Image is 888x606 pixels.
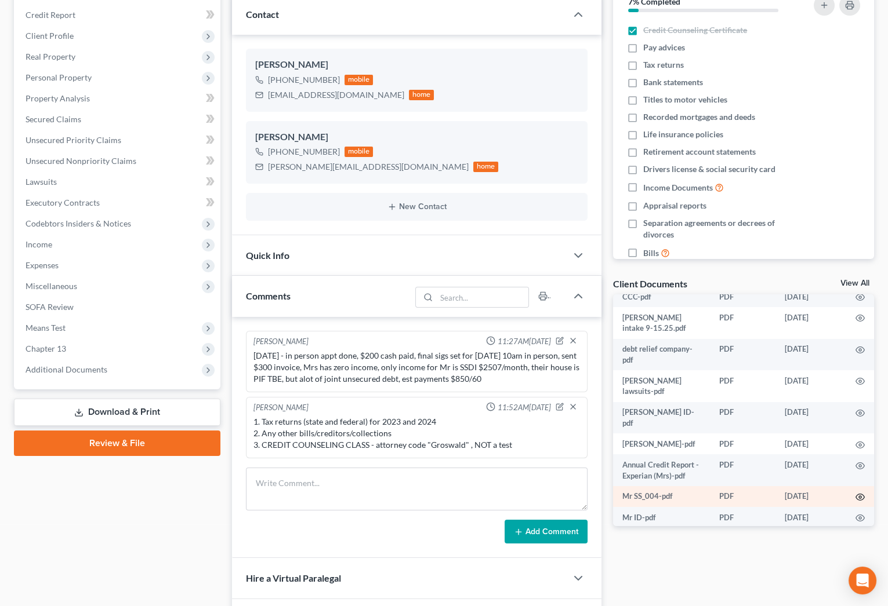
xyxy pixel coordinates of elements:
span: Tax returns [643,59,684,71]
button: New Contact [255,202,579,211]
div: [EMAIL_ADDRESS][DOMAIN_NAME] [268,89,404,101]
td: [DATE] [775,402,846,434]
td: PDF [710,486,775,507]
span: 11:27AM[DATE] [498,336,551,347]
span: Credit Report [26,10,75,20]
a: Secured Claims [16,109,220,130]
span: Lawsuits [26,177,57,187]
span: Unsecured Priority Claims [26,135,121,145]
span: Titles to motor vehicles [643,94,727,105]
span: Codebtors Insiders & Notices [26,218,131,228]
a: Unsecured Priority Claims [16,130,220,151]
div: [PERSON_NAME] [255,58,579,72]
span: Contact [246,9,279,20]
div: home [409,90,434,100]
span: Bills [643,247,659,259]
td: CCC-pdf [613,286,710,307]
td: Mr ID-pdf [613,507,710,528]
span: Personal Property [26,72,92,82]
td: [PERSON_NAME]-pdf [613,433,710,454]
a: Review & File [14,430,220,456]
td: PDF [710,370,775,402]
span: Income Documents [643,182,713,194]
span: SOFA Review [26,302,74,312]
a: SOFA Review [16,297,220,317]
span: Means Test [26,323,66,333]
a: Credit Report [16,5,220,25]
div: [PERSON_NAME][EMAIL_ADDRESS][DOMAIN_NAME] [268,161,469,173]
td: [DATE] [775,486,846,507]
td: PDF [710,307,775,339]
a: Download & Print [14,399,220,426]
div: [PHONE_NUMBER] [268,74,340,86]
span: Drivers license & social security card [643,163,775,175]
div: [PERSON_NAME] [253,402,309,414]
div: Open Intercom Messenger [849,567,876,594]
a: Property Analysis [16,88,220,109]
div: Client Documents [613,278,687,290]
div: home [473,162,499,172]
span: Additional Documents [26,364,107,374]
a: Lawsuits [16,171,220,192]
span: Real Property [26,52,75,61]
span: Secured Claims [26,114,81,124]
td: PDF [710,402,775,434]
input: Search... [437,287,529,307]
td: [PERSON_NAME] ID-pdf [613,402,710,434]
td: [DATE] [775,433,846,454]
td: debt relief company-pdf [613,339,710,371]
span: 11:52AM[DATE] [498,402,551,413]
div: 1. Tax returns (state and federal) for 2023 and 2024 2. Any other bills/creditors/collections 3. ... [253,416,581,451]
td: [DATE] [775,307,846,339]
td: PDF [710,433,775,454]
span: Comments [246,290,291,301]
span: Executory Contracts [26,198,100,207]
span: Recorded mortgages and deeds [643,111,755,123]
td: PDF [710,507,775,528]
span: Quick Info [246,250,289,261]
span: Separation agreements or decrees of divorces [643,217,799,240]
span: Expenses [26,260,59,270]
span: Property Analysis [26,93,90,103]
span: Chapter 13 [26,344,66,353]
div: [PERSON_NAME] [253,336,309,348]
a: Executory Contracts [16,192,220,213]
span: Unsecured Nonpriority Claims [26,156,136,166]
span: Credit Counseling Certificate [643,24,747,36]
td: PDF [710,339,775,371]
button: Add Comment [505,520,588,544]
div: [PERSON_NAME] [255,130,579,144]
td: [PERSON_NAME] lawsuits-pdf [613,370,710,402]
div: [DATE] - in person appt done, $200 cash paid, final sigs set for [DATE] 10am in person, sent $300... [253,350,581,385]
td: [DATE] [775,370,846,402]
td: [DATE] [775,286,846,307]
span: Hire a Virtual Paralegal [246,572,341,583]
div: [PHONE_NUMBER] [268,146,340,158]
span: Life insurance policies [643,129,723,140]
a: View All [840,279,869,287]
td: [DATE] [775,339,846,371]
td: Mr SS_004-pdf [613,486,710,507]
span: Miscellaneous [26,281,77,291]
td: [DATE] [775,454,846,486]
span: Bank statements [643,76,703,88]
span: Income [26,239,52,249]
td: [PERSON_NAME] intake 9-15.25.pdf [613,307,710,339]
td: PDF [710,286,775,307]
div: mobile [345,147,374,157]
td: PDF [710,454,775,486]
a: Unsecured Nonpriority Claims [16,151,220,171]
div: mobile [345,75,374,85]
span: Appraisal reports [643,200,706,211]
span: Client Profile [26,31,74,41]
td: [DATE] [775,507,846,528]
span: Retirement account statements [643,146,756,158]
span: Pay advices [643,42,685,53]
td: Annual Credit Report - Experian (Mrs)-pdf [613,454,710,486]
